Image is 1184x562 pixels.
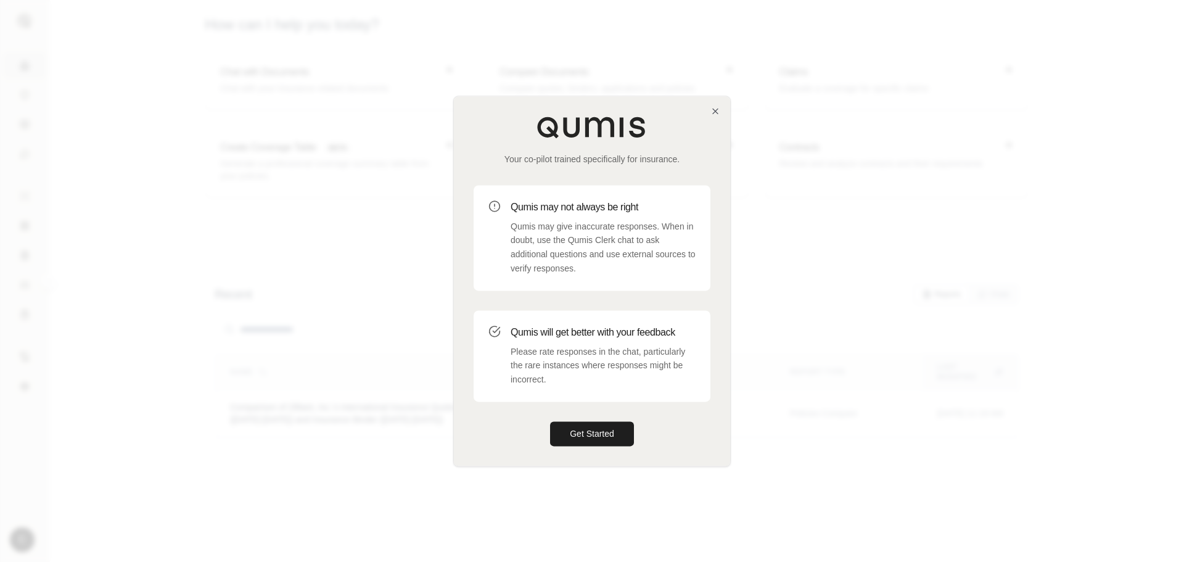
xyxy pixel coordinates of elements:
p: Please rate responses in the chat, particularly the rare instances where responses might be incor... [511,345,696,387]
p: Your co-pilot trained specifically for insurance. [474,153,710,165]
button: Get Started [550,421,634,446]
h3: Qumis may not always be right [511,200,696,215]
p: Qumis may give inaccurate responses. When in doubt, use the Qumis Clerk chat to ask additional qu... [511,220,696,276]
img: Qumis Logo [536,116,647,138]
h3: Qumis will get better with your feedback [511,325,696,340]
